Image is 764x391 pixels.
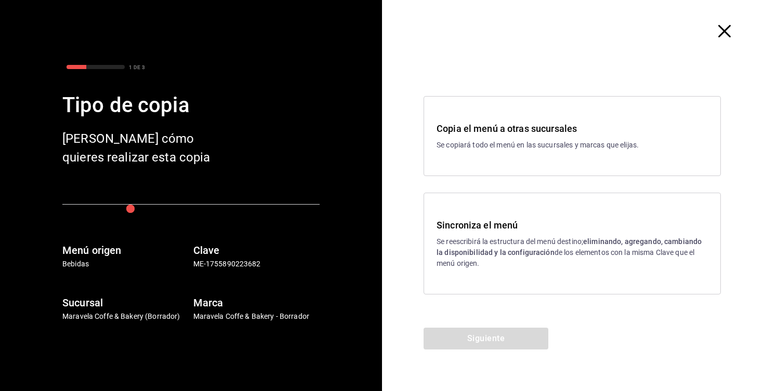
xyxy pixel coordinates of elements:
h3: Copia el menú a otras sucursales [437,122,708,136]
h6: Sucursal [62,294,189,311]
p: Bebidas [62,259,189,269]
div: [PERSON_NAME] cómo quieres realizar esta copia [62,129,229,167]
p: Se reescribirá la estructura del menú destino; de los elementos con la misma Clave que el menú or... [437,236,708,269]
p: ME-1755890223682 [193,259,320,269]
h6: Marca [193,294,320,311]
h6: Menú origen [62,242,189,259]
h6: Clave [193,242,320,259]
p: Maravela Coffe & Bakery - Borrador [193,311,320,322]
strong: eliminando, agregando, cambiando la disponibilidad y la configuración [437,237,702,257]
div: Tipo de copia [62,90,320,121]
div: 1 DE 3 [129,63,145,71]
p: Maravela Coffe & Bakery (Borrador) [62,311,189,322]
p: Se copiará todo el menú en las sucursales y marcas que elijas. [437,140,708,151]
h3: Sincroniza el menú [437,218,708,232]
